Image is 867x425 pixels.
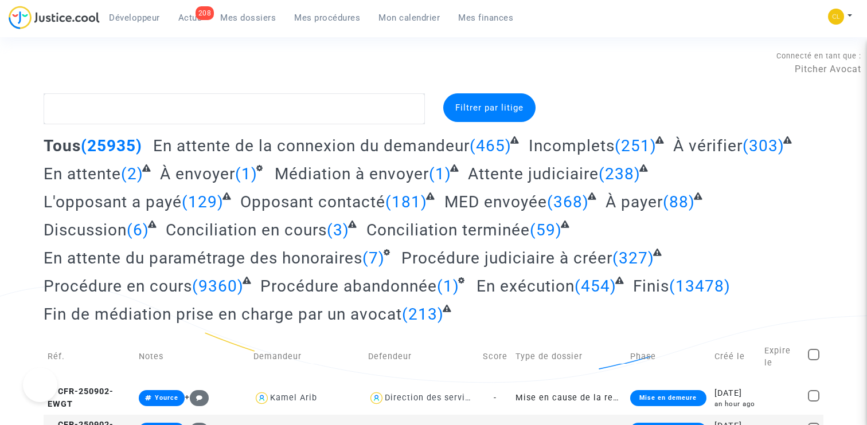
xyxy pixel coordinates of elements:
div: Mise en demeure [630,390,706,406]
span: Finis [633,277,669,296]
div: an hour ago [714,399,756,409]
span: (327) [612,249,654,267]
span: (465) [470,136,511,155]
iframe: Help Scout Beacon - Open [23,368,57,402]
span: + [185,392,209,402]
span: En attente [44,164,121,183]
div: Kamel Arib [270,393,317,403]
span: Conciliation terminée [366,221,530,239]
span: (13478) [669,277,731,296]
span: (1) [235,164,257,183]
span: Connecté en tant que : [776,52,861,60]
span: (454) [575,277,616,296]
a: Mes finances [449,9,522,26]
td: Notes [135,332,249,381]
a: Mes procédures [285,9,369,26]
span: (303) [743,136,784,155]
span: (9360) [192,277,244,296]
span: (129) [182,192,224,211]
span: MED envoyée [444,192,547,211]
td: Expire le [760,332,804,381]
span: (251) [615,136,657,155]
span: - [494,393,497,403]
a: Mon calendrier [369,9,449,26]
span: Attente judiciaire [468,164,599,183]
span: Procédure abandonnée [260,277,437,296]
img: jc-logo.svg [9,6,100,29]
a: Développeur [100,9,169,26]
span: À vérifier [673,136,743,155]
span: Tous [44,136,81,155]
span: CFR-250902-EWGT [48,387,114,409]
span: (238) [599,164,641,183]
a: 208Actus [169,9,212,26]
td: Réf. [44,332,135,381]
span: Opposant contacté [240,192,385,211]
td: Defendeur [364,332,479,381]
span: Discussion [44,221,127,239]
td: Type de dossier [511,332,626,381]
td: Score [479,332,511,381]
span: Médiation à envoyer [275,164,429,183]
span: (59) [530,221,562,239]
span: À envoyer [160,164,235,183]
span: (3) [327,221,349,239]
span: Mon calendrier [378,13,440,23]
span: (1) [437,277,459,296]
span: Yource [155,394,178,402]
span: Mes procédures [294,13,360,23]
span: (2) [121,164,143,183]
td: Phase [626,332,710,381]
span: Procédure judiciaire à créer [401,249,612,267]
span: À payer [606,192,663,211]
td: Mise en cause de la responsabilité de l'Etat pour lenteur excessive de la Justice [511,381,626,414]
td: Créé le [710,332,760,381]
span: Mes finances [458,13,513,23]
img: icon-user.svg [253,390,270,407]
span: Fin de médiation prise en charge par un avocat [44,305,402,324]
span: Conciliation en cours [166,221,327,239]
img: icon-user.svg [368,390,385,407]
span: Incomplets [529,136,615,155]
span: (213) [402,305,444,324]
span: (368) [547,192,589,211]
div: 208 [196,6,214,20]
div: [DATE] [714,387,756,400]
span: En attente de la connexion du demandeur [153,136,470,155]
span: (181) [385,192,427,211]
span: (1) [429,164,451,183]
span: Développeur [109,13,160,23]
span: Procédure en cours [44,277,192,296]
span: Actus [178,13,202,23]
img: f0b917ab549025eb3af43f3c4438ad5d [828,9,844,25]
span: En exécution [477,277,575,296]
span: L'opposant a payé [44,192,182,211]
span: En attente du paramétrage des honoraires [44,249,362,267]
td: Demandeur [249,332,364,381]
span: Filtrer par litige [455,103,524,113]
div: Direction des services judiciaires du Ministère de la Justice - Bureau FIP4 [385,393,703,403]
span: (7) [362,249,385,267]
a: Mes dossiers [211,9,285,26]
span: (25935) [81,136,142,155]
span: (6) [127,221,149,239]
span: Mes dossiers [220,13,276,23]
span: (88) [663,192,695,211]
